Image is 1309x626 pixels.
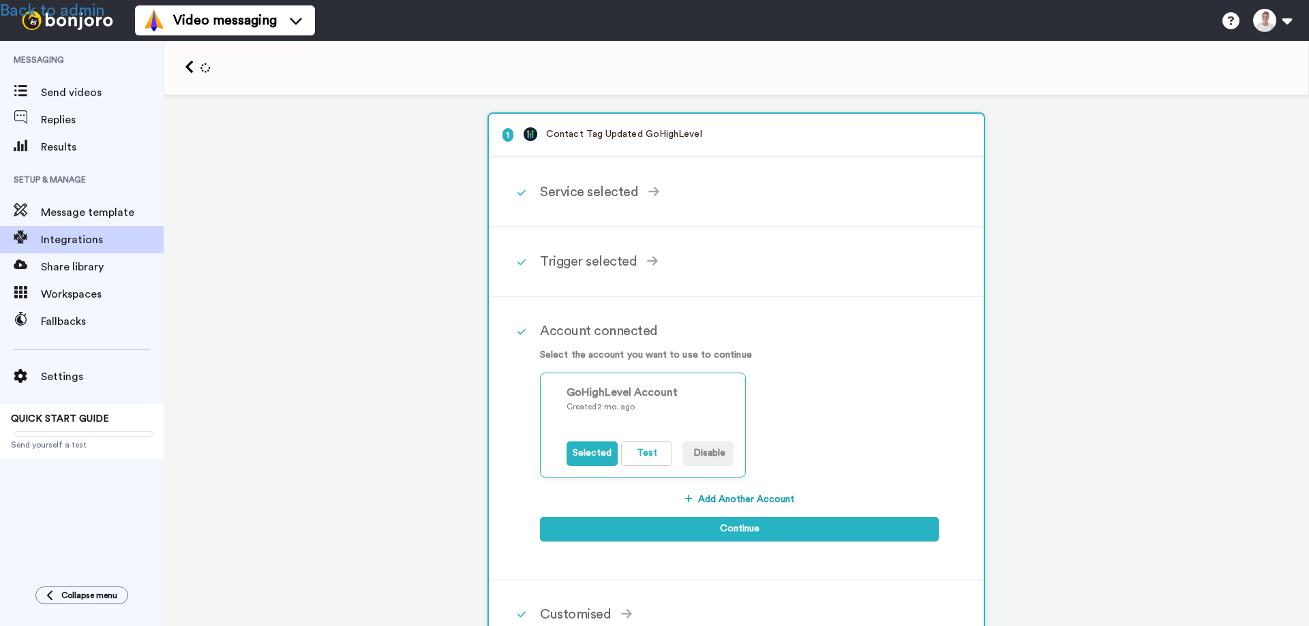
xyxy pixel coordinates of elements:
span: 1 [502,128,513,142]
p: Select the account you want to use to continue [540,348,939,362]
img: logo_gohighlevel.png [524,127,537,141]
button: Continue [540,517,939,542]
div: Customised [540,604,939,625]
p: Contact Tag Updated GoHighLevel [502,127,970,142]
span: Video messaging [173,11,277,30]
button: Disable [682,441,734,466]
span: Share library [41,259,164,275]
div: Service selected [490,158,982,228]
span: Send videos [41,84,164,101]
div: Trigger selected [490,228,982,297]
div: Account connected [540,321,939,341]
span: QUICK START GUIDE [11,414,109,424]
span: Message template [41,204,164,221]
span: Integrations [41,232,164,248]
div: Service selected [540,182,939,202]
span: Fallbacks [41,313,164,330]
button: Test [621,441,672,466]
p: Created 2 mo. ago [567,401,734,413]
div: Trigger selected [540,251,939,272]
button: Selected [567,441,618,466]
span: Results [41,139,164,155]
div: GoHighLevel Account [567,384,734,401]
button: Collapse menu [35,586,128,604]
img: vm-color.svg [143,10,165,31]
button: Add Another Account [540,487,939,512]
span: Send yourself a test [11,439,153,450]
span: Collapse menu [61,590,117,601]
span: Settings [41,369,164,385]
span: Replies [41,112,164,128]
span: Workspaces [41,286,164,302]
